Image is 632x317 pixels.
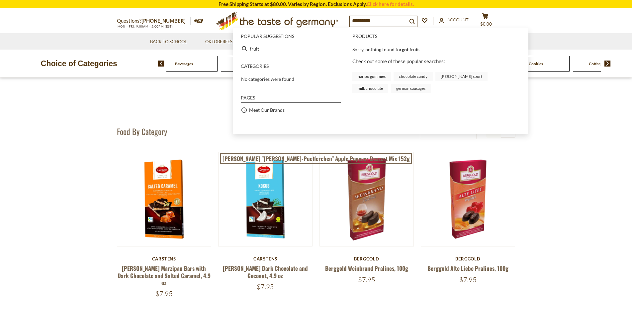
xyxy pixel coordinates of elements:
b: got fruit [402,47,419,52]
li: Products [352,34,523,41]
img: Carstens Luebecker Marzipan Bars with Dark Chocolate and Salted Caramel, 4.9 oz [117,152,211,246]
span: $0.00 [480,21,492,27]
button: $0.00 [476,13,496,30]
a: [PHONE_NUMBER] [141,18,186,24]
img: next arrow [604,61,611,67]
div: Carstens [117,256,212,261]
a: Coffee, Cocoa & Tea [589,61,624,66]
a: Meet Our Brands [249,106,285,114]
li: Popular suggestions [241,34,341,41]
h1: Food By Category [117,126,167,136]
span: Account [447,17,469,22]
a: [PERSON_NAME] sport [435,72,488,81]
a: See all products [352,102,520,110]
span: MON - FRI, 9:00AM - 5:00PM (EST) [117,25,173,28]
a: [PERSON_NAME] Marzipan Bars with Dark Chocolate and Salted Caramel, 4.9 oz [118,264,211,287]
span: $7.95 [459,275,477,284]
a: [PERSON_NAME] "[PERSON_NAME]-Puefferchen" Apple Popover Dessert Mix 152g [220,153,412,165]
div: Berggold [421,256,515,261]
span: $7.95 [155,289,173,298]
li: fruit [238,43,343,55]
div: Carstens [218,256,313,261]
a: Beverages [175,61,193,66]
a: Berggold Weinbrand Pralines, 100g [325,264,408,272]
li: Categories [241,64,341,71]
p: Questions? [117,17,191,25]
a: Cookies [529,61,543,66]
img: Berggold Alte Liebe Pralines, 100g [421,152,515,246]
a: [PERSON_NAME] Dark Chocolate and Coconut, 4.9 oz [223,264,308,279]
a: Back to School [150,38,187,46]
a: Click here for details. [367,1,414,7]
div: Berggold [319,256,414,261]
img: Carstens Luebecker Dark Chocolate and Coconut, 4.9 oz [219,152,313,246]
a: chocolate candy [394,72,433,81]
span: No categories were found [241,76,294,82]
div: Check out some of these popular searches: [352,57,520,93]
span: $7.95 [257,282,274,291]
a: milk chocolate [352,84,388,93]
span: $7.95 [358,275,375,284]
a: Oktoberfest [205,38,239,46]
li: Meet Our Brands [238,104,343,116]
a: Account [439,16,469,24]
a: Berggold Alte Liebe Pralines, 100g [427,264,508,272]
img: Berggold Weinbrand Pralines, 100g [320,152,414,246]
img: previous arrow [158,61,164,67]
li: Pages [241,95,341,103]
div: Instant Search Results [233,28,528,133]
a: haribo gummies [352,72,391,81]
div: Sorry, nothing found for . [352,46,520,57]
a: german sausages [391,84,431,93]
